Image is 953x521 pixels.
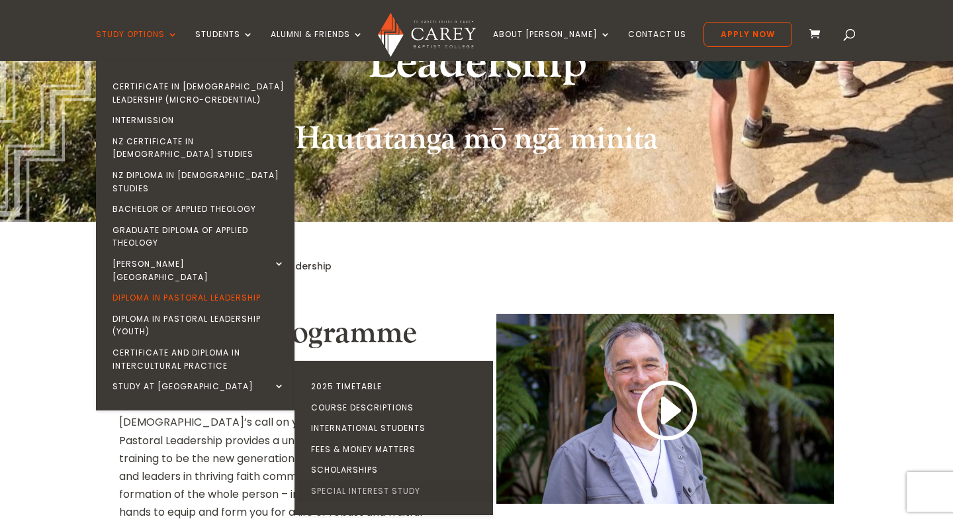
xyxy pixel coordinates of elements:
[195,30,253,61] a: Students
[298,376,496,397] a: 2025 Timetable
[99,220,298,254] a: Graduate Diploma of Applied Theology
[493,30,611,61] a: About [PERSON_NAME]
[99,287,298,308] a: Diploma in Pastoral Leadership
[298,481,496,502] a: Special Interest Study
[119,120,834,165] h2: Hautūtanga mō ngā minita
[298,397,496,418] a: Course Descriptions
[298,459,496,481] a: Scholarships
[271,30,363,61] a: Alumni & Friends
[99,308,298,342] a: Diploma in Pastoral Leadership (Youth)
[99,76,298,110] a: Certificate in [DEMOGRAPHIC_DATA] Leadership (Micro-credential)
[298,418,496,439] a: International Students
[703,22,792,47] a: Apply Now
[99,131,298,165] a: NZ Certificate in [DEMOGRAPHIC_DATA] Studies
[99,254,298,287] a: [PERSON_NAME][GEOGRAPHIC_DATA]
[378,13,475,57] img: Carey Baptist College
[298,439,496,460] a: Fees & Money Matters
[99,199,298,220] a: Bachelor of Applied Theology
[628,30,686,61] a: Contact Us
[99,110,298,131] a: Intermission
[99,376,298,397] a: Study at [GEOGRAPHIC_DATA]
[96,30,178,61] a: Study Options
[99,342,298,376] a: Certificate and Diploma in Intercultural Practice
[99,165,298,199] a: NZ Diploma in [DEMOGRAPHIC_DATA] Studies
